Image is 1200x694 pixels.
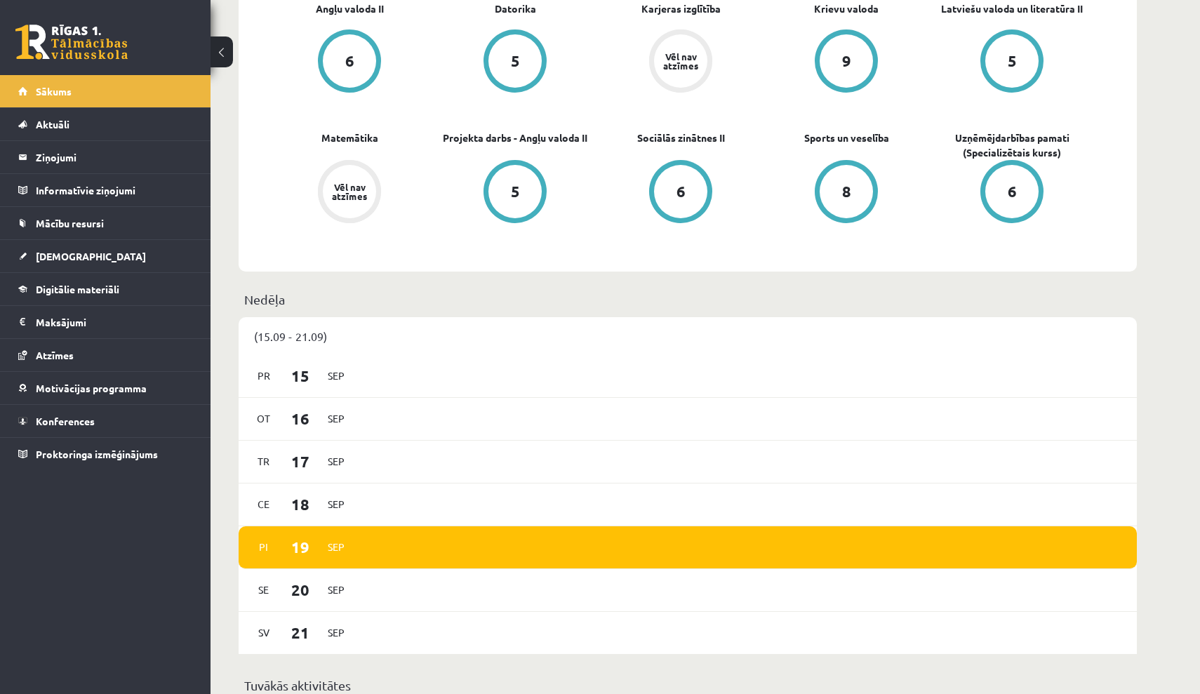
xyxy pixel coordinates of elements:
span: Ce [249,493,279,515]
span: 20 [279,578,322,601]
span: Sep [321,493,351,515]
a: Projekta darbs - Angļu valoda II [443,131,587,145]
span: Digitālie materiāli [36,283,119,295]
a: Datorika [495,1,536,16]
div: 6 [1008,184,1017,199]
span: Aktuāli [36,118,69,131]
a: [DEMOGRAPHIC_DATA] [18,240,193,272]
span: Ot [249,408,279,429]
a: Digitālie materiāli [18,273,193,305]
a: Krievu valoda [814,1,879,16]
a: Sports un veselība [804,131,889,145]
span: 19 [279,535,322,559]
a: Sākums [18,75,193,107]
a: Vēl nav atzīmes [267,160,432,226]
a: Matemātika [321,131,378,145]
div: 6 [345,53,354,69]
span: Konferences [36,415,95,427]
legend: Informatīvie ziņojumi [36,174,193,206]
span: 16 [279,407,322,430]
div: 6 [676,184,686,199]
a: Atzīmes [18,339,193,371]
div: 8 [842,184,851,199]
a: 6 [267,29,432,95]
legend: Maksājumi [36,306,193,338]
a: 6 [598,160,764,226]
a: 5 [432,160,598,226]
a: Vēl nav atzīmes [598,29,764,95]
span: 21 [279,621,322,644]
a: 8 [764,160,929,226]
span: Sākums [36,85,72,98]
a: 5 [432,29,598,95]
span: [DEMOGRAPHIC_DATA] [36,250,146,262]
span: Se [249,579,279,601]
a: Proktoringa izmēģinājums [18,438,193,470]
span: Sep [321,365,351,387]
a: Mācību resursi [18,207,193,239]
a: Aktuāli [18,108,193,140]
a: Sociālās zinātnes II [637,131,725,145]
a: Rīgas 1. Tālmācības vidusskola [15,25,128,60]
a: 5 [929,29,1095,95]
span: Pr [249,365,279,387]
span: 15 [279,364,322,387]
div: Vēl nav atzīmes [330,182,369,201]
a: Ziņojumi [18,141,193,173]
a: Latviešu valoda un literatūra II [941,1,1083,16]
a: Karjeras izglītība [641,1,721,16]
span: Motivācijas programma [36,382,147,394]
div: 5 [1008,53,1017,69]
div: 5 [511,53,520,69]
div: 5 [511,184,520,199]
span: Sv [249,622,279,643]
span: 17 [279,450,322,473]
span: Proktoringa izmēģinājums [36,448,158,460]
div: 9 [842,53,851,69]
a: Konferences [18,405,193,437]
span: Pi [249,536,279,558]
a: 6 [929,160,1095,226]
legend: Ziņojumi [36,141,193,173]
a: Informatīvie ziņojumi [18,174,193,206]
p: Nedēļa [244,290,1131,309]
span: Mācību resursi [36,217,104,229]
span: Sep [321,451,351,472]
a: Uzņēmējdarbības pamati (Specializētais kurss) [929,131,1095,160]
a: Angļu valoda II [316,1,384,16]
a: 9 [764,29,929,95]
span: Atzīmes [36,349,74,361]
span: Sep [321,536,351,558]
span: Tr [249,451,279,472]
a: Motivācijas programma [18,372,193,404]
div: Vēl nav atzīmes [661,52,700,70]
div: (15.09 - 21.09) [239,317,1137,355]
span: Sep [321,622,351,643]
span: Sep [321,408,351,429]
a: Maksājumi [18,306,193,338]
span: Sep [321,579,351,601]
span: 18 [279,493,322,516]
